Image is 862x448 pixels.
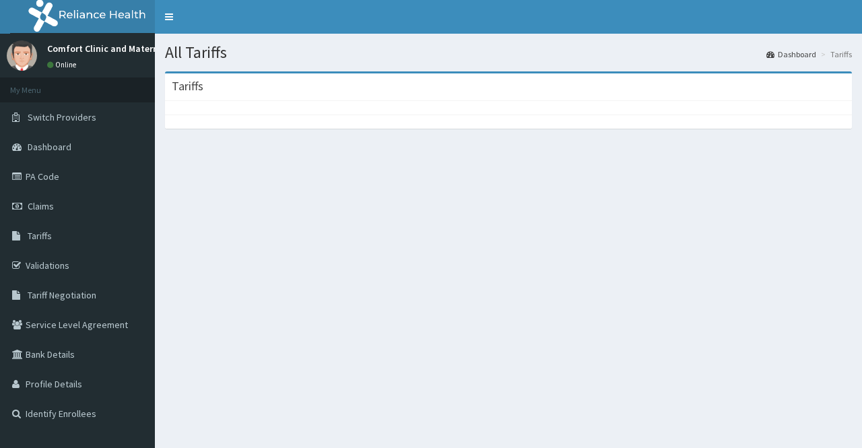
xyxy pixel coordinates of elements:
[28,200,54,212] span: Claims
[165,44,852,61] h1: All Tariffs
[28,230,52,242] span: Tariffs
[28,141,71,153] span: Dashboard
[7,40,37,71] img: User Image
[47,60,79,69] a: Online
[28,111,96,123] span: Switch Providers
[172,80,203,92] h3: Tariffs
[766,49,816,60] a: Dashboard
[28,289,96,301] span: Tariff Negotiation
[818,49,852,60] li: Tariffs
[47,44,204,53] p: Comfort Clinic and Maternity Limited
